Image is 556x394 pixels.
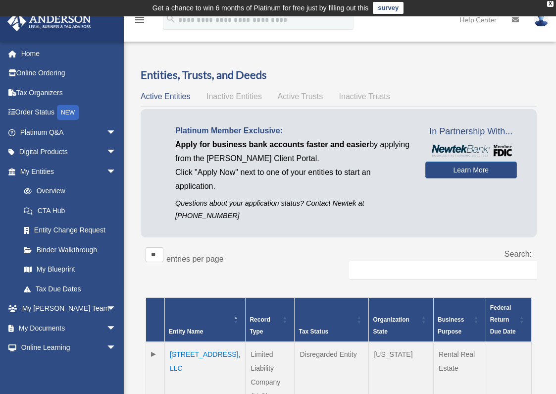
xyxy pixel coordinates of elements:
a: Home [7,44,131,63]
span: arrow_drop_down [106,142,126,163]
span: Tax Status [299,328,328,335]
a: Learn More [425,162,517,178]
span: Inactive Entities [206,92,262,101]
a: Entity Change Request [14,221,126,240]
span: arrow_drop_down [106,318,126,338]
div: close [547,1,554,7]
a: Binder Walkthrough [14,240,126,260]
th: Business Purpose: Activate to sort [434,298,486,342]
a: survey [373,2,404,14]
span: In Partnership With... [425,124,517,140]
div: Get a chance to win 6 months of Platinum for free just by filling out this [152,2,369,14]
span: Entity Name [169,328,203,335]
span: Inactive Trusts [339,92,390,101]
img: Anderson Advisors Platinum Portal [4,12,94,31]
img: NewtekBankLogoSM.png [430,145,512,157]
i: menu [134,14,146,26]
a: My Documentsarrow_drop_down [7,318,131,338]
span: Federal Return Due Date [490,304,516,335]
label: Search: [505,250,532,258]
span: arrow_drop_down [106,299,126,319]
a: Platinum Q&Aarrow_drop_down [7,122,131,142]
p: Platinum Member Exclusive: [175,124,410,138]
span: Apply for business bank accounts faster and easier [175,140,369,149]
th: Entity Name: Activate to invert sorting [165,298,246,342]
th: Tax Status: Activate to sort [295,298,369,342]
span: arrow_drop_down [106,122,126,143]
span: arrow_drop_down [106,357,126,378]
a: Online Learningarrow_drop_down [7,338,131,358]
th: Federal Return Due Date: Activate to sort [486,298,531,342]
a: Tax Organizers [7,83,131,103]
span: Record Type [250,316,270,335]
label: entries per page [166,255,224,263]
div: NEW [57,105,79,120]
p: by applying from the [PERSON_NAME] Client Portal. [175,138,410,166]
p: Questions about your application status? Contact Newtek at [PHONE_NUMBER] [175,197,410,222]
th: Organization State: Activate to sort [369,298,434,342]
i: search [165,13,176,24]
span: arrow_drop_down [106,162,126,182]
a: Billingarrow_drop_down [7,357,131,377]
h3: Entities, Trusts, and Deeds [141,67,537,83]
a: CTA Hub [14,201,126,221]
a: My Entitiesarrow_drop_down [7,162,126,181]
a: Tax Due Dates [14,279,126,299]
a: Online Ordering [7,63,131,83]
a: menu [134,17,146,26]
a: Order StatusNEW [7,103,131,123]
a: My Blueprint [14,260,126,280]
span: arrow_drop_down [106,338,126,358]
a: My [PERSON_NAME] Teamarrow_drop_down [7,299,131,319]
p: Click "Apply Now" next to one of your entities to start an application. [175,166,410,193]
span: Active Entities [141,92,190,101]
img: User Pic [534,12,549,27]
a: Digital Productsarrow_drop_down [7,142,131,162]
th: Record Type: Activate to sort [246,298,295,342]
a: Overview [14,181,121,201]
span: Business Purpose [438,316,464,335]
span: Organization State [373,316,409,335]
span: Active Trusts [278,92,323,101]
